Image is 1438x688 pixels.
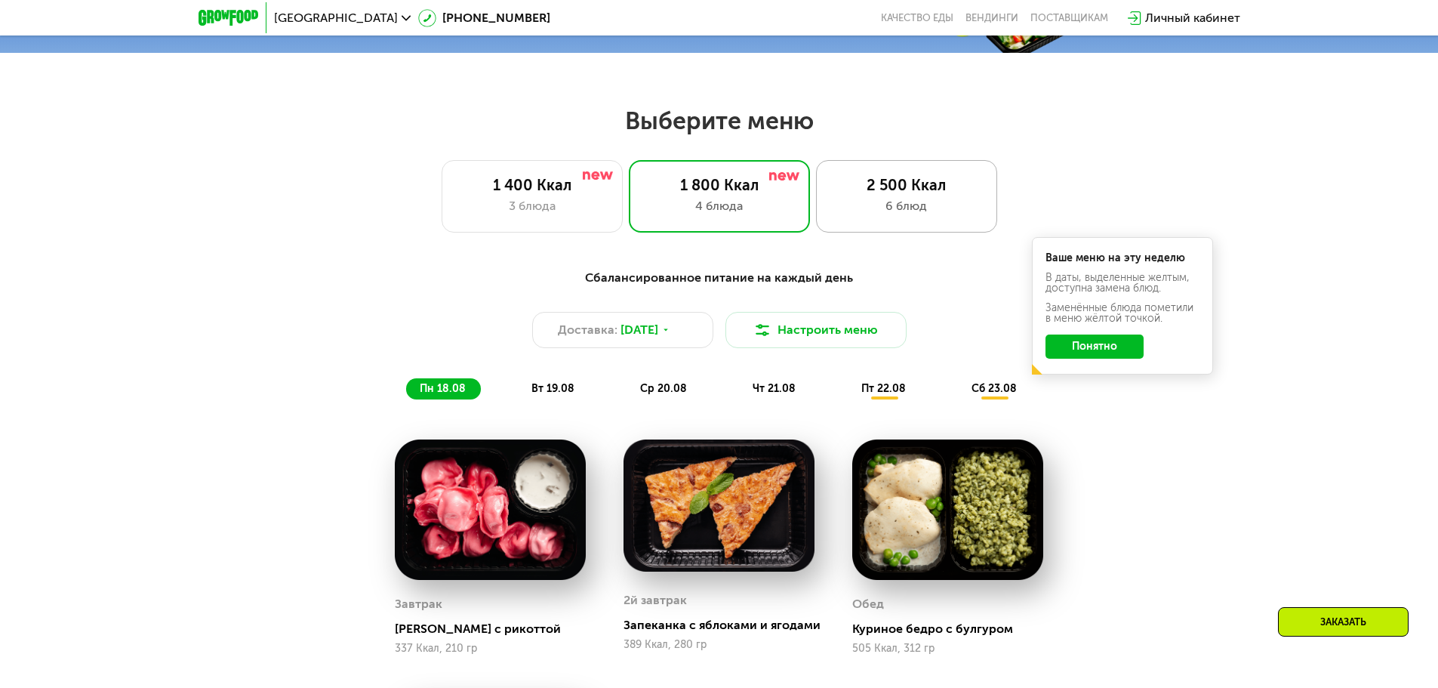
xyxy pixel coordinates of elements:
div: В даты, выделенные желтым, доступна замена блюд. [1045,273,1199,294]
button: Настроить меню [725,312,907,348]
div: 4 блюда [645,197,794,215]
span: пт 22.08 [861,382,906,395]
div: Заменённые блюда пометили в меню жёлтой точкой. [1045,303,1199,324]
div: 1 800 Ккал [645,176,794,194]
a: [PHONE_NUMBER] [418,9,550,27]
a: Качество еды [881,12,953,24]
span: [GEOGRAPHIC_DATA] [274,12,398,24]
span: чт 21.08 [753,382,796,395]
div: 1 400 Ккал [457,176,607,194]
div: Личный кабинет [1145,9,1240,27]
div: Запеканка с яблоками и ягодами [624,618,827,633]
div: 2й завтрак [624,589,687,612]
div: [PERSON_NAME] с рикоттой [395,622,598,637]
div: 337 Ккал, 210 гр [395,643,586,655]
div: 3 блюда [457,197,607,215]
div: Куриное бедро с булгуром [852,622,1055,637]
div: Обед [852,593,884,615]
div: 6 блюд [832,197,981,215]
span: ср 20.08 [640,382,687,395]
div: 389 Ккал, 280 гр [624,639,814,651]
button: Понятно [1045,335,1144,359]
a: Вендинги [965,12,1018,24]
span: Доставка: [558,321,617,339]
span: вт 19.08 [531,382,574,395]
div: Завтрак [395,593,442,615]
span: [DATE] [620,321,658,339]
div: поставщикам [1030,12,1108,24]
div: Ваше меню на эту неделю [1045,253,1199,264]
h2: Выберите меню [48,106,1390,136]
div: 505 Ккал, 312 гр [852,643,1043,655]
div: Сбалансированное питание на каждый день [273,269,1166,288]
span: сб 23.08 [971,382,1017,395]
div: Заказать [1278,607,1409,637]
span: пн 18.08 [420,382,466,395]
div: 2 500 Ккал [832,176,981,194]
